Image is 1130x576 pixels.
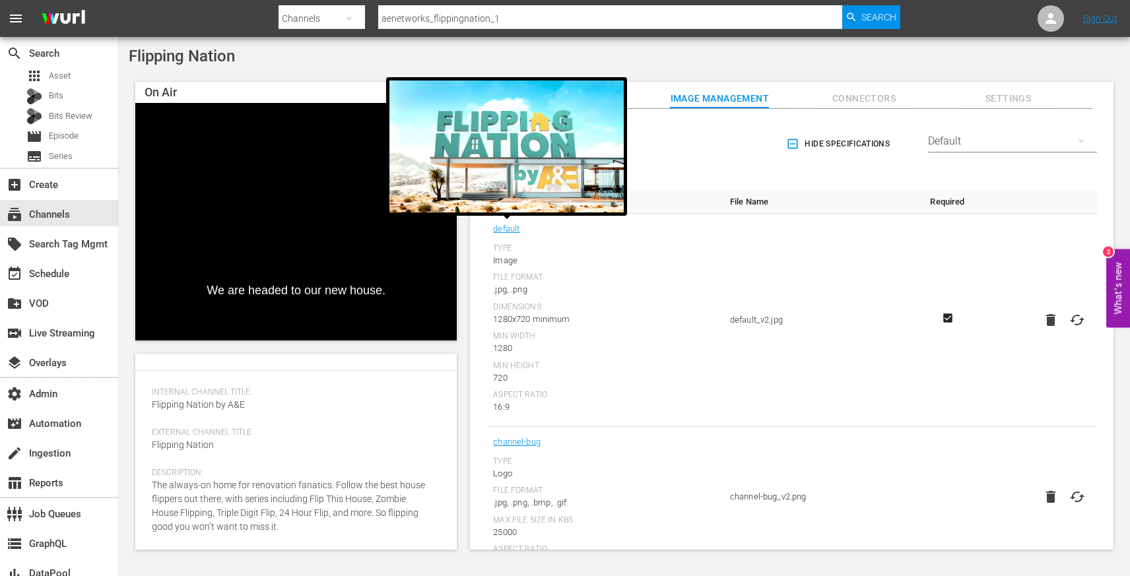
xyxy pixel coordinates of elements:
span: Bits Review [49,110,92,123]
span: Search Tag Mgmt [7,236,22,252]
a: Sign Out [1083,13,1117,24]
div: .jpg, .png, .bmp, .gif [493,496,717,509]
div: Dimensions [493,302,717,313]
img: ans4CAIJ8jUAAAAAAAAAAAAAAAAAAAAAAAAgQb4GAAAAAAAAAAAAAAAAAAAAAAAAJMjXAAAAAAAAAAAAAAAAAAAAAAAAgAT5G... [32,3,95,34]
span: Bits [49,89,63,102]
span: Settings [959,90,1058,107]
span: The always-on home for renovation fanatics. Follow the best house flippers out there, with series... [152,480,425,532]
div: Aspect Ratio [493,390,717,400]
td: default_v2.jpg [723,214,923,427]
span: Connectors [814,90,914,107]
div: Bits Review [26,108,42,124]
span: External Channel Title: [152,428,434,438]
span: Schedule [7,266,22,282]
span: Episode [49,129,79,143]
div: Bits [26,88,42,104]
th: Required [923,190,972,214]
div: 720 [493,371,717,385]
div: Min Height [493,361,717,371]
span: GraphQL [7,536,22,552]
span: Asset [49,69,71,82]
span: Series [26,148,42,164]
span: Hide Specifications [789,137,890,151]
span: Channels [7,207,22,222]
a: channel-bug [493,433,541,451]
div: Type [493,243,717,254]
td: channel-bug_v2.png [723,427,923,568]
span: Flipping Nation by A&E [152,399,245,410]
div: Aspect Ratio [493,544,717,555]
span: Flipping Nation [152,439,214,450]
div: Type [493,457,717,467]
span: On Air [145,85,177,99]
th: File Name [723,190,923,214]
span: Description: [152,468,434,478]
div: 1280 [493,342,717,355]
span: Episode [26,129,42,144]
span: Internal Channel Title: [152,387,434,398]
span: Image Management [670,90,769,107]
div: Default [928,123,1097,160]
span: Asset [26,68,42,84]
div: 2 [1103,246,1113,257]
div: Min Width [493,331,717,342]
button: Hide Specifications [783,125,895,162]
div: File Format [493,272,717,283]
span: Automation [7,416,22,432]
div: Image [493,254,717,267]
div: .jpg, .png [493,283,717,296]
span: Ingestion [7,445,22,461]
span: Flipping Nation [129,47,235,65]
span: Series [49,150,73,163]
svg: Required [940,312,956,324]
span: Live Streaming [7,325,22,341]
div: File Format [493,486,717,496]
span: Overlays [7,355,22,371]
span: Create [7,177,22,193]
span: VOD [7,296,22,311]
button: Search [842,5,900,29]
span: Search [7,46,22,61]
span: Job Queues [7,506,22,522]
div: 16:9 [493,400,717,414]
span: Admin [7,386,22,402]
span: Search [861,5,896,29]
div: Logo [493,467,717,480]
div: 1280x720 minimum [493,313,717,326]
span: Reports [7,475,22,491]
button: Open Feedback Widget [1106,249,1130,327]
div: 25000 [493,526,717,539]
div: Max File Size In Kbs [493,515,717,526]
a: default [493,220,519,238]
div: Video Player [135,103,457,340]
span: menu [8,11,24,26]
